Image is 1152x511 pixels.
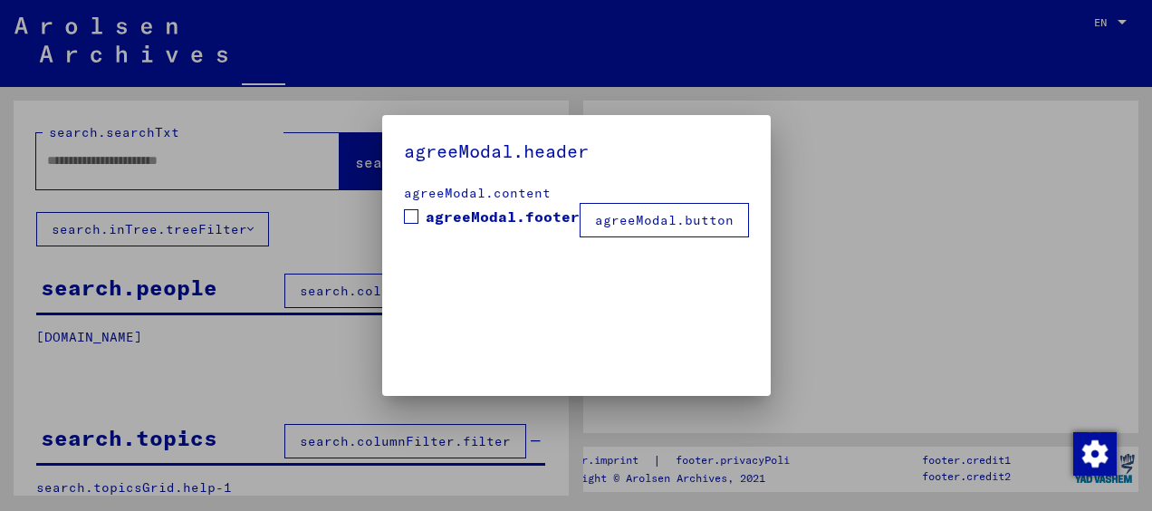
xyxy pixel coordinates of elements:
div: Change consent [1072,431,1116,475]
div: agreeModal.content [404,184,749,203]
button: agreeModal.button [580,203,749,237]
img: Change consent [1073,432,1117,476]
h5: agreeModal.header [404,137,749,166]
span: agreeModal.footer [426,206,580,227]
